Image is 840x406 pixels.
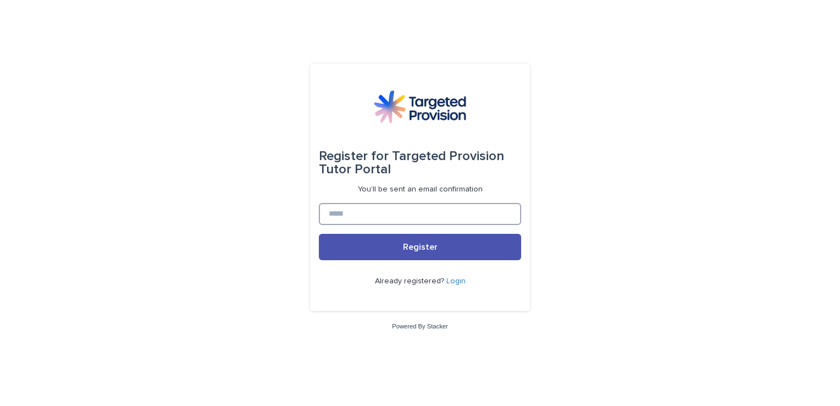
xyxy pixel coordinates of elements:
[319,234,521,260] button: Register
[374,90,466,123] img: M5nRWzHhSzIhMunXDL62
[319,141,521,185] div: Targeted Provision Tutor Portal
[375,277,446,285] span: Already registered?
[358,185,483,194] p: You'll be sent an email confirmation
[446,277,466,285] a: Login
[403,243,438,251] span: Register
[319,150,389,163] span: Register for
[392,323,447,330] a: Powered By Stacker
